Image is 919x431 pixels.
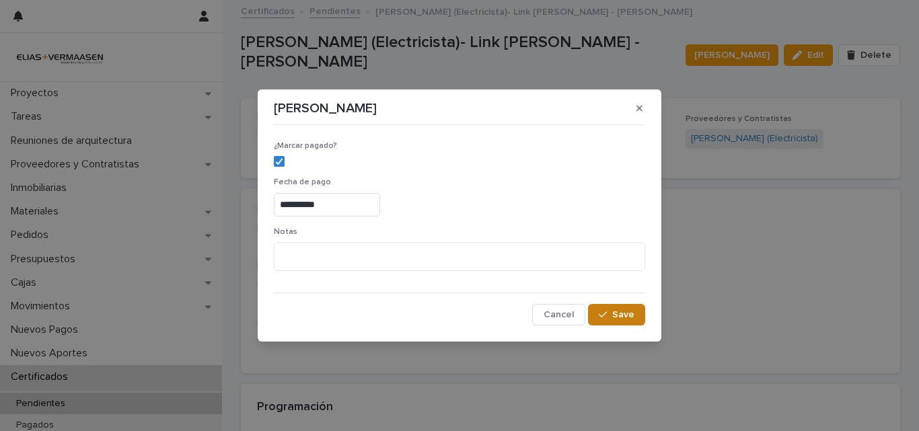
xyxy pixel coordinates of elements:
[274,100,377,116] p: [PERSON_NAME]
[612,310,634,319] span: Save
[274,228,297,236] span: Notas
[274,178,331,186] span: Fecha de pago
[532,304,585,325] button: Cancel
[274,142,337,150] span: ¿Marcar pagado?
[588,304,645,325] button: Save
[544,310,574,319] span: Cancel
